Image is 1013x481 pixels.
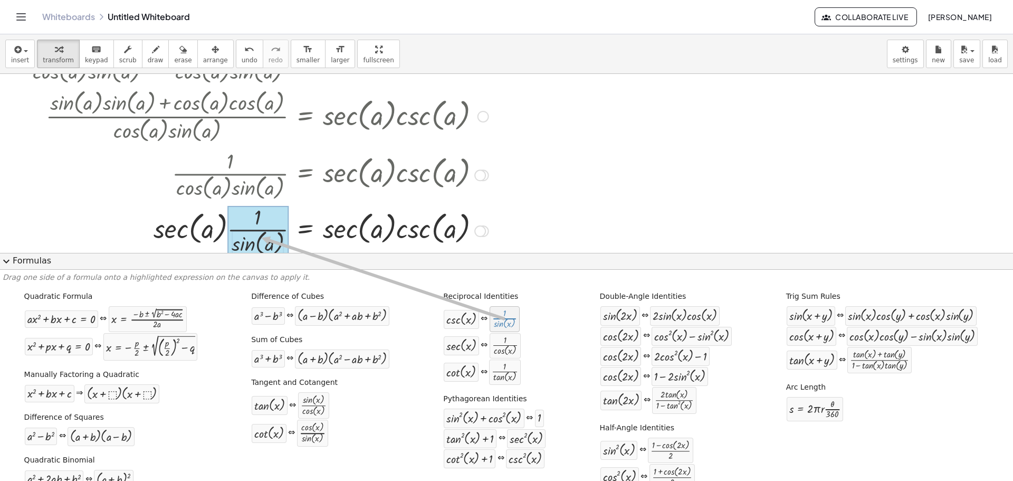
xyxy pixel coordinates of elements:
label: Sum of Cubes [251,335,302,345]
div: ⇔ [838,330,845,342]
label: Tangent and Cotangent [251,378,338,388]
span: load [988,56,1002,64]
span: erase [174,56,192,64]
button: undoundo [236,40,263,68]
div: ⇔ [643,351,650,363]
button: keyboardkeypad [79,40,114,68]
label: Reciprocal Identities [443,291,518,302]
i: keyboard [91,43,101,56]
button: format_sizelarger [325,40,355,68]
button: Collaborate Live [815,7,917,26]
div: ⇔ [481,339,488,352]
button: Toggle navigation [13,8,30,25]
span: smaller [297,56,320,64]
span: larger [331,56,349,64]
span: insert [11,56,29,64]
button: redoredo [263,40,289,68]
button: draw [142,40,169,68]
div: ⇔ [289,400,296,412]
label: Double-Angle Identities [600,291,686,302]
label: Quadratic Formula [24,291,93,302]
div: ⇔ [639,444,646,456]
span: transform [43,56,74,64]
div: ⇔ [288,427,295,439]
button: transform [37,40,80,68]
label: Pythagorean Identities [443,394,527,404]
div: ⇔ [839,354,846,366]
span: redo [269,56,283,64]
div: ⇔ [643,330,650,342]
label: Difference of Cubes [251,291,324,302]
label: Manually Factoring a Quadratic [24,370,139,380]
span: new [932,56,945,64]
span: fullscreen [363,56,394,64]
button: fullscreen [357,40,399,68]
span: scrub [119,56,137,64]
div: ⇔ [481,313,488,325]
button: format_sizesmaller [291,40,326,68]
i: format_size [303,43,313,56]
div: ⇔ [644,394,651,407]
div: ⇔ [837,310,844,322]
div: ⇔ [526,412,533,425]
div: ⇔ [499,432,505,445]
button: new [926,40,951,68]
span: save [959,56,974,64]
button: [PERSON_NAME] [919,7,1000,26]
div: ⇔ [498,452,504,465]
button: scrub [113,40,142,68]
div: ⇔ [643,371,650,383]
button: insert [5,40,35,68]
span: arrange [203,56,228,64]
button: arrange [197,40,234,68]
div: ⇔ [481,366,488,379]
span: draw [148,56,164,64]
i: undo [244,43,254,56]
div: ⇔ [100,313,107,325]
div: ⇒ [76,388,83,400]
span: keypad [85,56,108,64]
a: Whiteboards [42,12,95,22]
button: erase [168,40,197,68]
div: ⇔ [94,341,101,353]
span: settings [893,56,918,64]
label: Arc Length [786,382,826,393]
i: redo [271,43,281,56]
span: Collaborate Live [824,12,908,22]
label: Trig Sum Rules [786,291,840,302]
p: Drag one side of a formula onto a highlighted expression on the canvas to apply it. [3,272,1010,283]
label: Quadratic Binomial [24,455,95,466]
div: ⇔ [286,310,293,322]
div: ⇔ [642,310,648,322]
div: ⇔ [59,430,66,442]
span: [PERSON_NAME] [928,12,992,22]
label: Half-Angle Identities [600,423,674,433]
span: undo [242,56,257,64]
button: save [953,40,980,68]
label: Difference of Squares [24,412,104,423]
div: ⇔ [286,353,293,365]
i: format_size [335,43,345,56]
button: settings [887,40,924,68]
button: load [982,40,1008,68]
